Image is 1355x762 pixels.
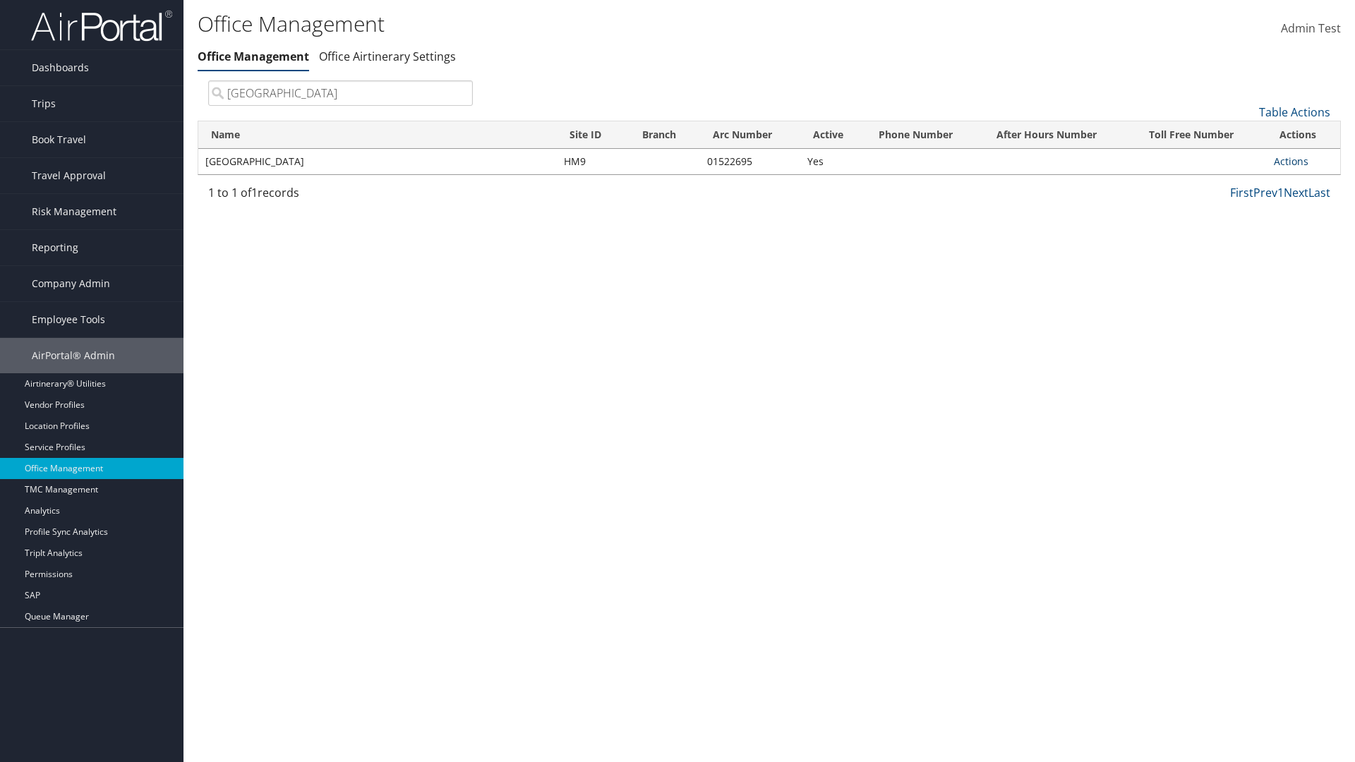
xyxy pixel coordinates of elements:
span: Dashboards [32,50,89,85]
td: [GEOGRAPHIC_DATA] [198,149,557,174]
div: 1 to 1 of records [208,184,473,208]
span: Travel Approval [32,158,106,193]
a: Last [1308,185,1330,200]
td: HM9 [557,149,630,174]
span: AirPortal® Admin [32,338,115,373]
th: Name: activate to sort column ascending [198,121,557,149]
a: Admin Test [1281,7,1341,51]
span: Company Admin [32,266,110,301]
input: Search [208,80,473,106]
a: Office Airtinerary Settings [319,49,456,64]
span: Book Travel [32,122,86,157]
th: Branch: activate to sort column ascending [630,121,699,149]
th: Phone Number: activate to sort column ascending [866,121,984,149]
th: After Hours Number: activate to sort column ascending [984,121,1136,149]
a: Next [1284,185,1308,200]
a: Table Actions [1259,104,1330,120]
th: Site ID: activate to sort column ascending [557,121,630,149]
span: Employee Tools [32,302,105,337]
span: Risk Management [32,194,116,229]
span: Trips [32,86,56,121]
span: 1 [251,185,258,200]
span: Reporting [32,230,78,265]
td: Yes [800,149,867,174]
img: airportal-logo.png [31,9,172,42]
a: First [1230,185,1253,200]
a: Actions [1274,155,1308,168]
a: Office Management [198,49,309,64]
th: Actions [1267,121,1340,149]
th: Toll Free Number: activate to sort column ascending [1136,121,1267,149]
th: Arc Number: activate to sort column ascending [700,121,800,149]
th: Active: activate to sort column ascending [800,121,867,149]
td: 01522695 [700,149,800,174]
span: Admin Test [1281,20,1341,36]
a: Prev [1253,185,1277,200]
a: 1 [1277,185,1284,200]
h1: Office Management [198,9,960,39]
